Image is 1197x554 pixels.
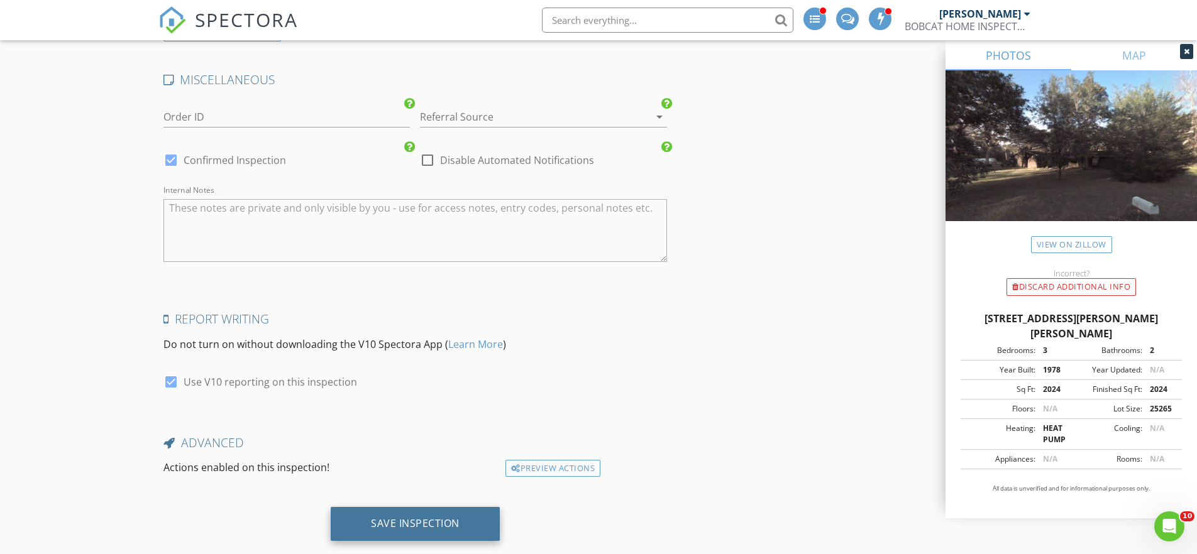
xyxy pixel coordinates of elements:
div: Sq Ft: [964,384,1035,395]
div: Floors: [964,403,1035,415]
span: SPECTORA [195,6,298,33]
div: Year Built: [964,364,1035,376]
h4: MISCELLANEOUS [163,72,667,88]
div: 2024 [1035,384,1071,395]
div: Appliances: [964,454,1035,465]
span: N/A [1150,454,1164,464]
label: Confirmed Inspection [184,154,286,166]
i: arrow_drop_down [652,109,667,124]
div: Rooms: [1071,454,1142,465]
div: 25265 [1142,403,1178,415]
img: The Best Home Inspection Software - Spectora [158,6,186,34]
a: SPECTORA [158,17,298,43]
div: Discard Additional info [1007,278,1136,296]
span: N/A [1150,364,1164,375]
span: N/A [1150,423,1164,433]
div: BOBCAT HOME INSPECTOR [905,20,1030,33]
div: 1978 [1035,364,1071,376]
a: PHOTOS [946,40,1071,70]
input: Search everything... [542,8,793,33]
div: 2024 [1142,384,1178,395]
div: Save Inspection [371,517,460,530]
a: View on Zillow [1031,236,1112,253]
h4: Advanced [163,435,667,451]
span: 10 [1180,511,1194,521]
div: 2 [1142,345,1178,356]
p: Do not turn on without downloading the V10 Spectora App ( ) [163,337,667,352]
iframe: Intercom live chat [1154,511,1184,541]
a: MAP [1071,40,1197,70]
div: Lot Size: [1071,403,1142,415]
div: [STREET_ADDRESS][PERSON_NAME][PERSON_NAME] [961,311,1182,341]
div: Bathrooms: [1071,345,1142,356]
h4: Report Writing [163,311,667,327]
div: Cooling: [1071,423,1142,445]
div: 3 [1035,345,1071,356]
div: Finished Sq Ft: [1071,384,1142,395]
div: Incorrect? [946,268,1197,278]
div: Heating: [964,423,1035,445]
p: All data is unverified and for informational purposes only. [961,484,1182,493]
div: Year Updated: [1071,364,1142,376]
label: Disable Automated Notifications [440,154,594,166]
textarea: Internal Notes [163,199,667,262]
div: Actions enabled on this inspection! [158,460,500,477]
a: Learn More [448,337,503,351]
div: Preview Actions [505,460,600,477]
span: N/A [1043,454,1057,464]
label: Use V10 reporting on this inspection [184,376,357,388]
div: Bedrooms: [964,345,1035,356]
div: HEAT PUMP [1035,423,1071,445]
img: streetview [946,70,1197,251]
div: [PERSON_NAME] [939,8,1021,20]
span: N/A [1043,403,1057,414]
